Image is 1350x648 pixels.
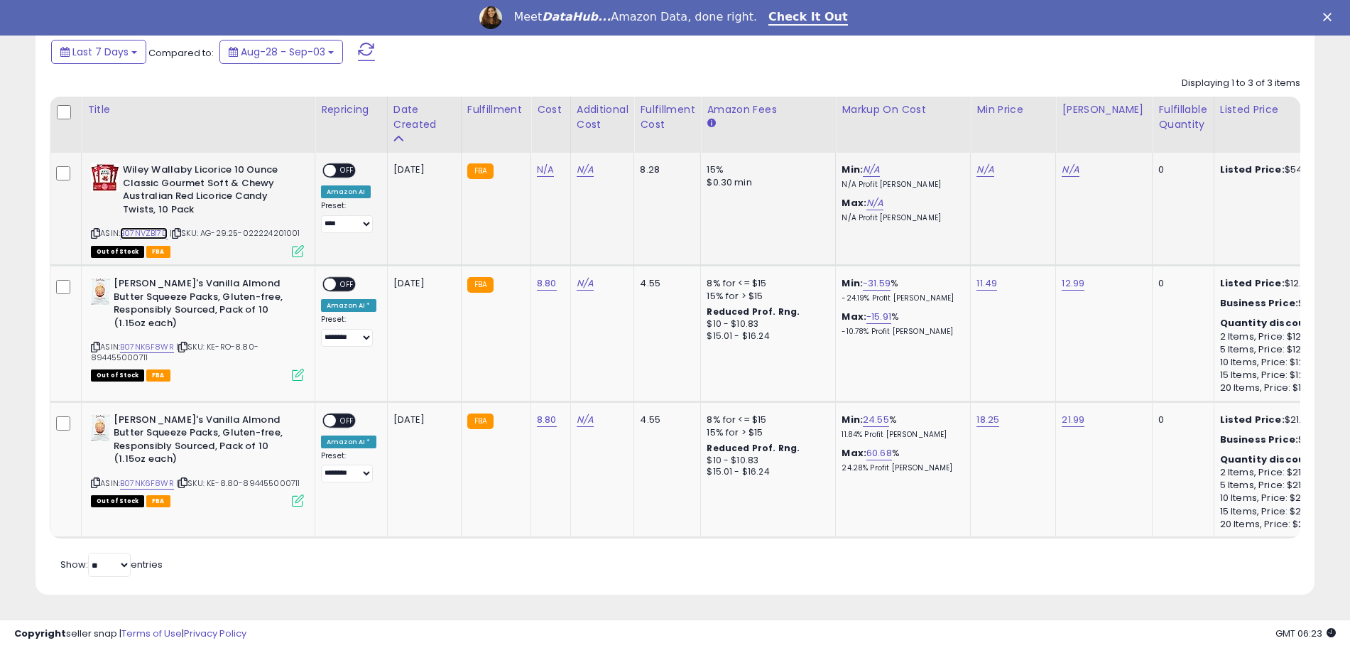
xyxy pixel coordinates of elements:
[842,276,863,290] b: Min:
[842,310,959,337] div: %
[842,430,959,440] p: 11.84% Profit [PERSON_NAME]
[467,277,494,293] small: FBA
[321,102,381,117] div: Repricing
[1220,453,1338,466] div: :
[393,102,455,132] div: Date Created
[1062,276,1084,291] a: 12.99
[479,6,502,29] img: Profile image for Georgie
[537,102,565,117] div: Cost
[863,413,889,427] a: 24.55
[336,414,359,426] span: OFF
[321,451,376,483] div: Preset:
[842,163,863,176] b: Min:
[836,97,971,153] th: The percentage added to the cost of goods (COGS) that forms the calculator for Min & Max prices.
[1220,414,1338,426] div: $21.99
[842,327,959,337] p: -10.78% Profit [PERSON_NAME]
[1220,453,1322,466] b: Quantity discounts
[91,246,144,258] span: All listings that are currently out of stock and unavailable for purchase on Amazon
[976,163,994,177] a: N/A
[87,102,309,117] div: Title
[866,446,892,460] a: 60.68
[51,40,146,64] button: Last 7 Days
[1220,317,1338,330] div: :
[1220,330,1338,343] div: 2 Items, Price: $12.5
[121,627,182,640] a: Terms of Use
[91,163,119,192] img: 51RgtHxMLZL._SL40_.jpg
[842,414,959,440] div: %
[1220,277,1338,290] div: $12.89
[1220,297,1338,310] div: $12.76
[707,426,824,439] div: 15% for > $15
[842,413,863,426] b: Min:
[577,163,594,177] a: N/A
[14,627,246,641] div: seller snap | |
[1220,413,1285,426] b: Listed Price:
[707,163,824,176] div: 15%
[321,436,376,448] div: Amazon AI *
[707,318,824,330] div: $10 - $10.83
[336,279,359,291] span: OFF
[146,369,170,382] span: FBA
[393,414,450,426] div: [DATE]
[577,276,594,291] a: N/A
[1275,627,1336,640] span: 2025-09-11 06:23 GMT
[1220,296,1298,310] b: Business Price:
[707,176,824,189] div: $0.30 min
[842,446,866,460] b: Max:
[707,455,824,467] div: $10 - $10.83
[1158,102,1207,132] div: Fulfillable Quantity
[1220,316,1322,330] b: Quantity discounts
[842,447,959,473] div: %
[120,477,174,490] a: B07NK6F8WR
[1220,163,1285,176] b: Listed Price:
[707,414,824,426] div: 8% for <= $15
[1220,466,1338,479] div: 2 Items, Price: $21.33
[1062,163,1079,177] a: N/A
[1220,369,1338,382] div: 15 Items, Price: $12.12
[1220,382,1338,394] div: 20 Items, Price: $11.99
[537,276,557,291] a: 8.80
[91,341,258,362] span: | SKU: KE-RO-8.80-894455000711
[976,276,997,291] a: 11.49
[1062,413,1084,427] a: 21.99
[537,413,557,427] a: 8.80
[219,40,343,64] button: Aug-28 - Sep-03
[1323,13,1337,21] div: Close
[91,163,304,256] div: ASIN:
[863,163,880,177] a: N/A
[1220,479,1338,492] div: 5 Items, Price: $21.12
[842,196,866,210] b: Max:
[842,102,964,117] div: Markup on Cost
[467,102,525,117] div: Fulfillment
[184,627,246,640] a: Privacy Policy
[976,102,1050,117] div: Min Price
[60,558,163,571] span: Show: entries
[866,196,883,210] a: N/A
[577,413,594,427] a: N/A
[336,165,359,177] span: OFF
[120,227,168,239] a: B07NVZB17D
[123,163,295,220] b: Wiley Wallaby Licorice 10 Ounce Classic Gourmet Soft & Chewy Australian Red Licorice Candy Twists...
[1220,276,1285,290] b: Listed Price:
[91,369,144,382] span: All listings that are currently out of stock and unavailable for purchase on Amazon
[707,306,800,318] b: Reduced Prof. Rng.
[640,102,695,132] div: Fulfillment Cost
[91,277,304,379] div: ASIN:
[1062,102,1146,117] div: [PERSON_NAME]
[537,163,554,177] a: N/A
[1220,433,1298,446] b: Business Price:
[1158,414,1202,426] div: 0
[1220,505,1338,518] div: 15 Items, Price: $20.68
[146,495,170,507] span: FBA
[707,466,824,478] div: $15.01 - $16.24
[640,277,690,290] div: 4.55
[72,45,129,59] span: Last 7 Days
[863,276,891,291] a: -31.59
[14,627,66,640] strong: Copyright
[707,117,715,130] small: Amazon Fees.
[1220,492,1338,504] div: 10 Items, Price: $20.9
[842,463,959,473] p: 24.28% Profit [PERSON_NAME]
[707,277,824,290] div: 8% for <= $15
[1220,356,1338,369] div: 10 Items, Price: $12.25
[120,341,174,353] a: B07NK6F8WR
